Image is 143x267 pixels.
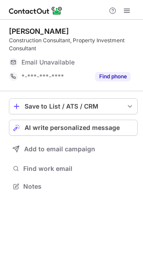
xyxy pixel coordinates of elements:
button: Notes [9,180,138,193]
button: AI write personalized message [9,120,138,136]
span: Add to email campaign [24,146,95,153]
span: Notes [23,182,134,190]
span: Email Unavailable [21,58,75,66]
span: Find work email [23,165,134,173]
div: Save to List / ATS / CRM [25,103,122,110]
button: Add to email campaign [9,141,138,157]
button: save-profile-one-click [9,98,138,114]
div: Construction Consultant, Property Investment Consultant [9,36,138,53]
span: AI write personalized message [25,124,120,131]
button: Reveal Button [95,72,130,81]
button: Find work email [9,162,138,175]
div: [PERSON_NAME] [9,27,69,36]
img: ContactOut v5.3.10 [9,5,63,16]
